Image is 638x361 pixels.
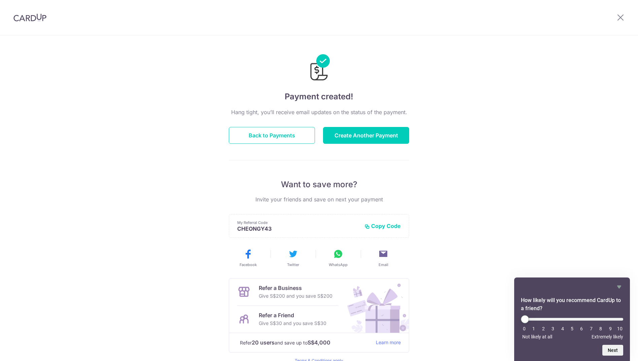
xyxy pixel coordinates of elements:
button: Hide survey [615,283,623,291]
p: Give S$30 and you save S$30 [259,319,326,327]
li: 1 [530,326,537,331]
span: Email [379,262,388,267]
li: 9 [607,326,614,331]
span: Extremely likely [592,334,623,339]
span: WhatsApp [329,262,348,267]
p: Hang tight, you’ll receive email updates on the status of the payment. [229,108,409,116]
button: Twitter [273,249,313,267]
button: Facebook [228,249,268,267]
button: Next question [602,345,623,356]
strong: S$4,000 [308,338,330,347]
p: Give S$200 and you save S$200 [259,292,332,300]
span: Twitter [287,262,299,267]
button: Back to Payments [229,127,315,144]
li: 5 [569,326,575,331]
p: Refer a Business [259,284,332,292]
img: CardUp [13,13,46,22]
p: Invite your friends and save on next your payment [229,195,409,203]
p: Want to save more? [229,179,409,190]
li: 8 [597,326,604,331]
span: Facebook [240,262,257,267]
button: Email [363,249,403,267]
span: Not likely at all [522,334,552,339]
p: CHEONGY43 [237,225,359,232]
li: 4 [559,326,566,331]
h2: How likely will you recommend CardUp to a friend? Select an option from 0 to 10, with 0 being Not... [521,296,623,313]
a: Learn more [376,338,401,347]
img: Refer [341,278,409,333]
p: Refer a Friend [259,311,326,319]
p: Refer and save up to [240,338,370,347]
button: WhatsApp [318,249,358,267]
div: How likely will you recommend CardUp to a friend? Select an option from 0 to 10, with 0 being Not... [521,283,623,356]
li: 3 [550,326,556,331]
div: How likely will you recommend CardUp to a friend? Select an option from 0 to 10, with 0 being Not... [521,315,623,339]
li: 2 [540,326,547,331]
li: 10 [616,326,623,331]
img: Payments [308,54,330,83]
button: Create Another Payment [323,127,409,144]
li: 7 [588,326,595,331]
h4: Payment created! [229,91,409,103]
strong: 20 users [252,338,275,347]
li: 6 [578,326,585,331]
li: 0 [521,326,528,331]
button: Copy Code [364,223,401,229]
p: My Referral Code [237,220,359,225]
